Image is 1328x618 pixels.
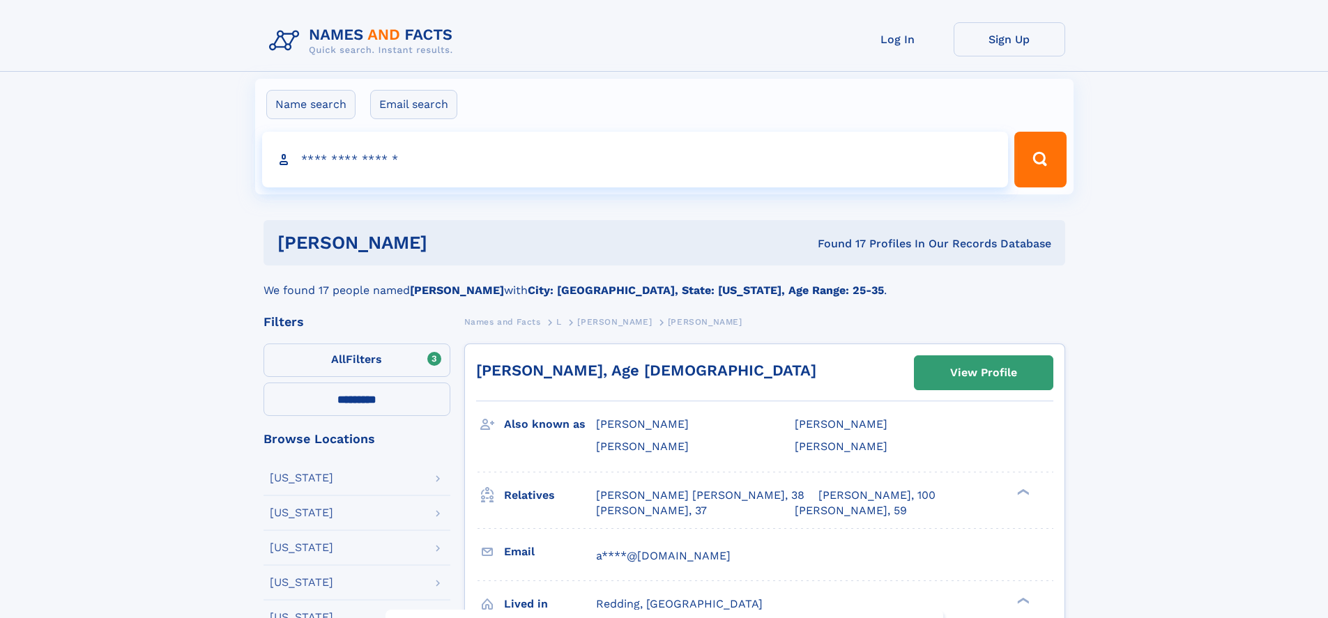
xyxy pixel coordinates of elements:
a: [PERSON_NAME], 37 [596,503,707,518]
h3: Lived in [504,592,596,616]
input: search input [262,132,1009,187]
a: Sign Up [954,22,1065,56]
span: [PERSON_NAME] [577,317,652,327]
h3: Email [504,540,596,564]
span: [PERSON_NAME] [596,440,689,453]
span: [PERSON_NAME] [668,317,742,327]
div: Browse Locations [264,433,450,445]
a: [PERSON_NAME], 59 [795,503,907,518]
b: City: [GEOGRAPHIC_DATA], State: [US_STATE], Age Range: 25-35 [528,284,884,297]
label: Name search [266,90,356,119]
a: [PERSON_NAME] [577,313,652,330]
h3: Relatives [504,484,596,507]
div: [US_STATE] [270,577,333,588]
span: [PERSON_NAME] [596,417,689,431]
h3: Also known as [504,412,596,436]
label: Filters [264,343,450,377]
div: Filters [264,316,450,328]
div: View Profile [950,357,1017,389]
a: Names and Facts [464,313,541,330]
div: [US_STATE] [270,472,333,484]
button: Search Button [1014,132,1066,187]
label: Email search [370,90,457,119]
a: [PERSON_NAME], 100 [818,488,936,503]
a: View Profile [915,356,1053,389]
div: ❯ [1014,596,1030,605]
span: L [556,317,562,327]
div: [US_STATE] [270,542,333,553]
span: Redding, [GEOGRAPHIC_DATA] [596,597,763,610]
div: Found 17 Profiles In Our Records Database [623,236,1051,252]
a: Log In [842,22,954,56]
a: L [556,313,562,330]
div: [US_STATE] [270,507,333,518]
a: [PERSON_NAME], Age [DEMOGRAPHIC_DATA] [476,362,816,379]
span: All [331,353,346,366]
div: ❯ [1014,487,1030,496]
h1: [PERSON_NAME] [277,234,623,252]
b: [PERSON_NAME] [410,284,504,297]
span: [PERSON_NAME] [795,440,887,453]
div: We found 17 people named with . [264,265,1065,299]
span: [PERSON_NAME] [795,417,887,431]
a: [PERSON_NAME] [PERSON_NAME], 38 [596,488,804,503]
img: Logo Names and Facts [264,22,464,60]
